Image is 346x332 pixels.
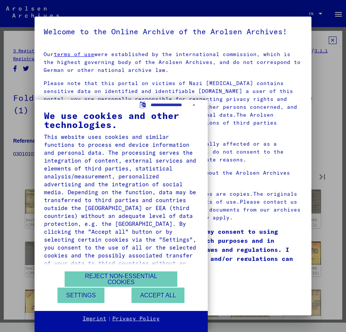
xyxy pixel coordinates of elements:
button: Settings [57,288,104,303]
div: We use cookies and other technologies. [44,111,198,129]
button: Accept all [131,288,184,303]
div: This website uses cookies and similar functions to process end device information and personal da... [44,133,198,275]
a: Privacy Policy [112,315,160,323]
a: Imprint [83,315,106,323]
button: Reject non-essential cookies [65,271,177,287]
